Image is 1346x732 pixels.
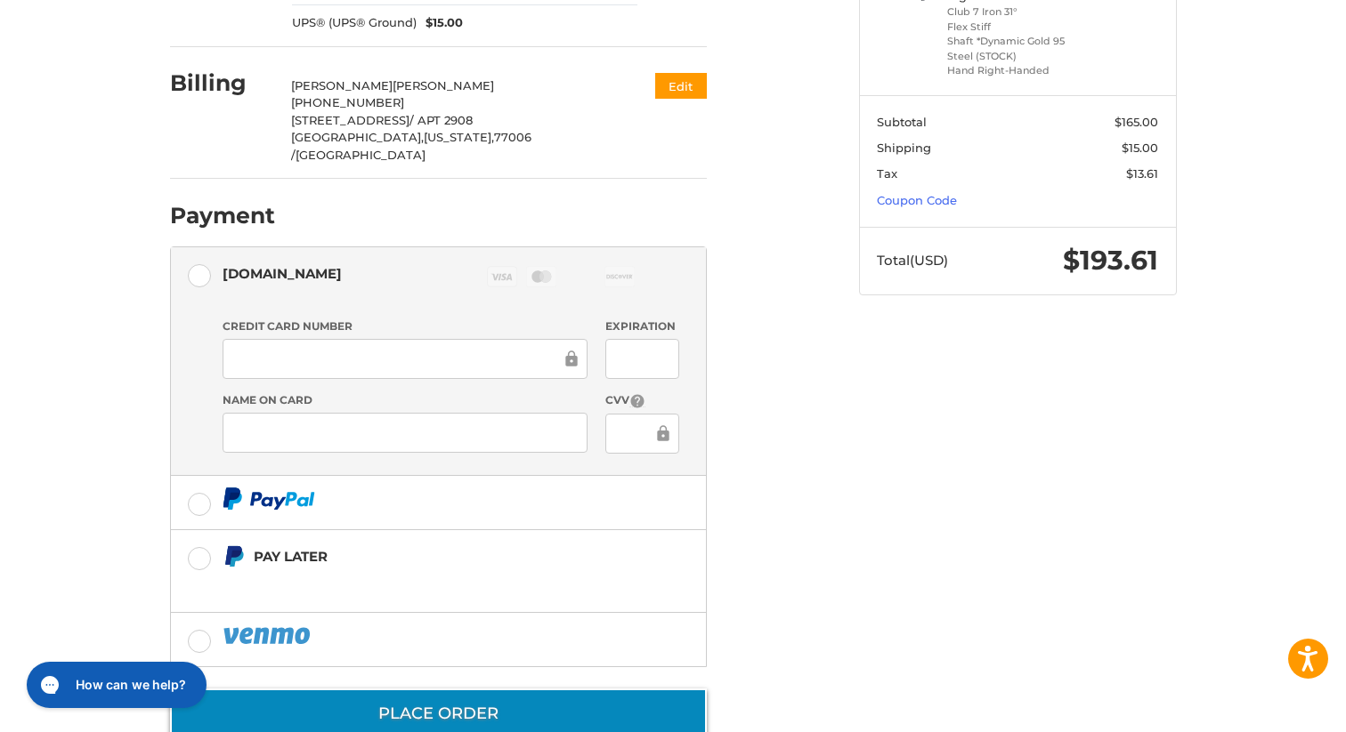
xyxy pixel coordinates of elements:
li: Hand Right-Handed [947,63,1083,78]
span: [PERSON_NAME] [393,78,494,93]
iframe: Google Customer Reviews [1199,684,1346,732]
span: Tax [877,166,897,181]
span: [PHONE_NUMBER] [291,95,404,109]
span: $13.61 [1126,166,1158,181]
span: [GEOGRAPHIC_DATA], [291,130,424,144]
span: Shipping [877,141,931,155]
span: [STREET_ADDRESS] [291,113,409,127]
span: $15.00 [1122,141,1158,155]
label: Name on Card [223,392,588,408]
h2: Payment [170,202,275,229]
span: UPS® (UPS® Ground) [292,14,417,32]
span: [US_STATE], [424,130,494,144]
span: Subtotal [877,115,927,129]
img: PayPal icon [223,624,313,647]
span: $193.61 [1063,244,1158,277]
label: Credit Card Number [223,318,588,334]
h2: Billing [170,69,274,97]
li: Shaft *Dynamic Gold 95 Steel (STOCK) [947,34,1083,63]
li: Club 7 Iron 31° [947,4,1083,20]
span: 77006 / [291,130,531,162]
label: Expiration [605,318,679,334]
img: PayPal icon [223,487,315,510]
div: [DOMAIN_NAME] [223,259,342,288]
img: Pay Later icon [223,545,245,567]
span: Total (USD) [877,252,948,269]
label: CVV [605,392,679,409]
a: Coupon Code [877,193,957,207]
span: $15.00 [417,14,463,32]
iframe: PayPal Message 1 [223,575,595,591]
iframe: Gorgias live chat messenger [18,656,212,714]
button: Edit [655,73,707,99]
li: Flex Stiff [947,20,1083,35]
span: / APT 2908 [409,113,473,127]
span: [PERSON_NAME] [291,78,393,93]
span: $165.00 [1115,115,1158,129]
span: [GEOGRAPHIC_DATA] [296,148,426,162]
div: Pay Later [254,542,595,571]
